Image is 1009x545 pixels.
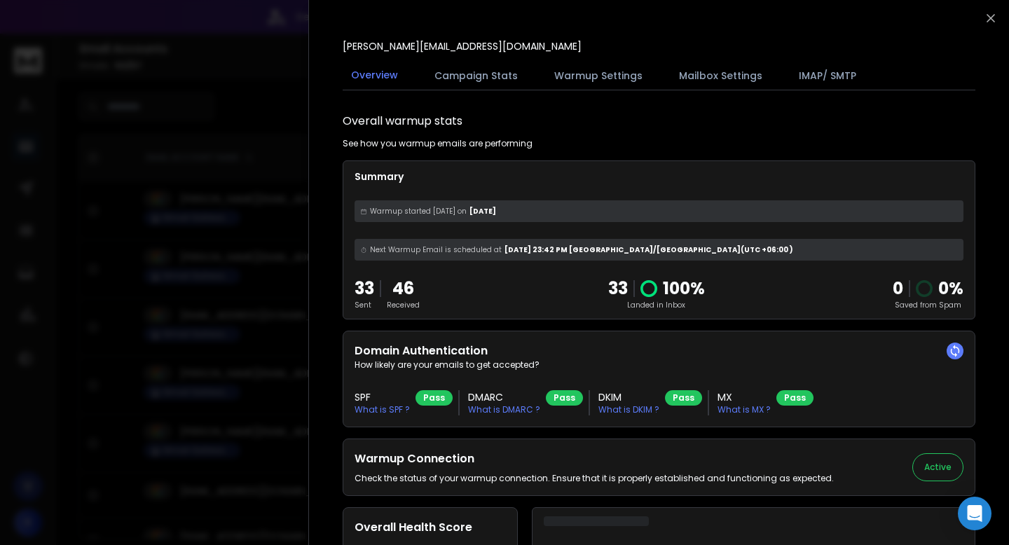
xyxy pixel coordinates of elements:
[355,450,834,467] h2: Warmup Connection
[671,60,771,91] button: Mailbox Settings
[370,244,502,255] span: Next Warmup Email is scheduled at
[776,390,814,406] div: Pass
[355,277,374,300] p: 33
[468,404,540,415] p: What is DMARC ?
[355,200,963,222] div: [DATE]
[343,138,533,149] p: See how you warmup emails are performing
[468,390,540,404] h3: DMARC
[893,277,903,300] strong: 0
[355,170,963,184] p: Summary
[355,359,963,371] p: How likely are your emails to get accepted?
[598,390,659,404] h3: DKIM
[790,60,865,91] button: IMAP/ SMTP
[718,390,771,404] h3: MX
[387,300,420,310] p: Received
[355,343,963,359] h2: Domain Authentication
[608,277,628,300] p: 33
[426,60,526,91] button: Campaign Stats
[546,390,583,406] div: Pass
[893,300,963,310] p: Saved from Spam
[665,390,702,406] div: Pass
[355,390,410,404] h3: SPF
[343,39,582,53] p: [PERSON_NAME][EMAIL_ADDRESS][DOMAIN_NAME]
[663,277,705,300] p: 100 %
[938,277,963,300] p: 0 %
[598,404,659,415] p: What is DKIM ?
[718,404,771,415] p: What is MX ?
[343,60,406,92] button: Overview
[355,404,410,415] p: What is SPF ?
[912,453,963,481] button: Active
[343,113,462,130] h1: Overall warmup stats
[546,60,651,91] button: Warmup Settings
[387,277,420,300] p: 46
[355,239,963,261] div: [DATE] 23:42 PM [GEOGRAPHIC_DATA]/[GEOGRAPHIC_DATA] (UTC +06:00 )
[416,390,453,406] div: Pass
[370,206,467,216] span: Warmup started [DATE] on
[958,497,991,530] div: Open Intercom Messenger
[355,519,506,536] h2: Overall Health Score
[355,300,374,310] p: Sent
[355,473,834,484] p: Check the status of your warmup connection. Ensure that it is properly established and functionin...
[608,300,705,310] p: Landed in Inbox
